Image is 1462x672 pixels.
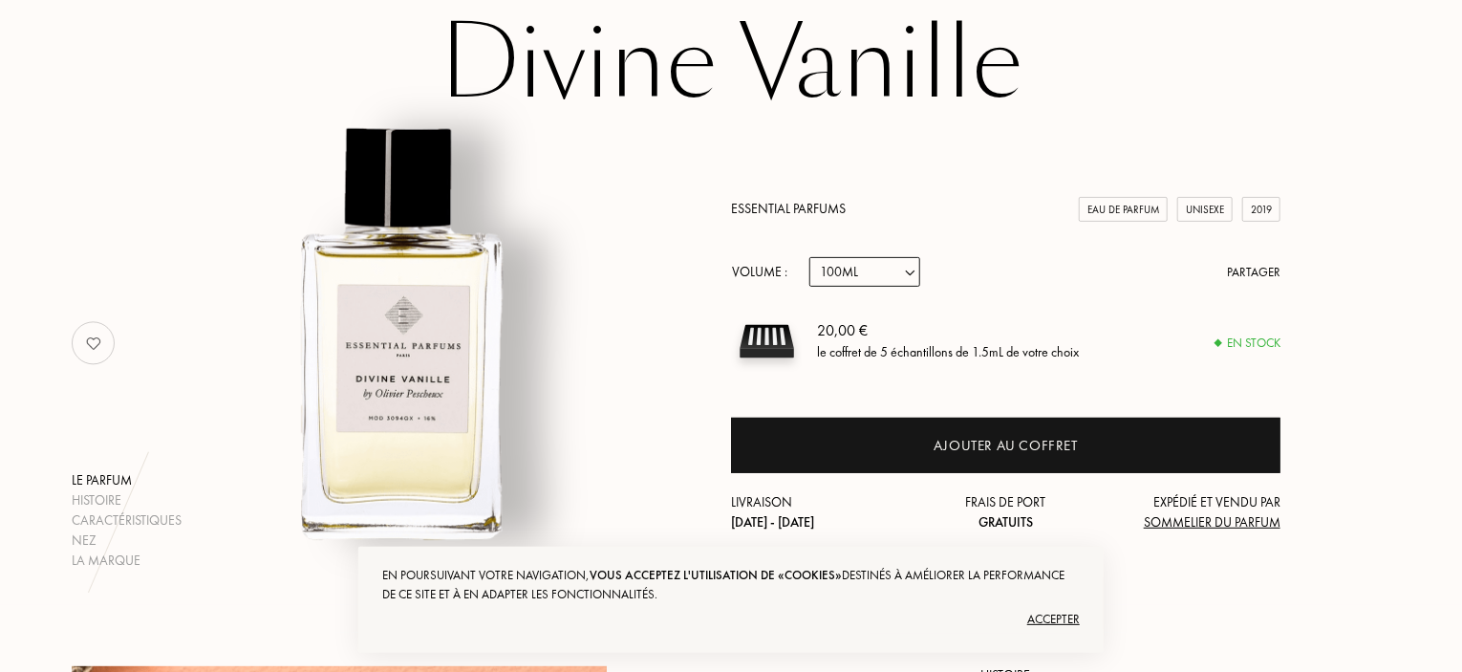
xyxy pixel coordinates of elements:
[253,11,1209,117] h1: Divine Vanille
[1079,197,1168,223] div: Eau de Parfum
[72,470,182,490] div: Le parfum
[1242,197,1280,223] div: 2019
[1097,492,1280,532] div: Expédié et vendu par
[72,551,182,571] div: La marque
[1227,263,1280,282] div: Partager
[1177,197,1233,223] div: Unisexe
[72,490,182,510] div: Histoire
[165,98,638,571] img: Divine Vanille Essential Parfums
[731,200,846,217] a: Essential Parfums
[731,306,803,378] img: sample box
[382,566,1080,604] div: En poursuivant votre navigation, destinés à améliorer la performance de ce site et à en adapter l...
[72,510,182,531] div: Caractéristiques
[1215,334,1280,353] div: En stock
[914,492,1098,532] div: Frais de port
[978,513,1033,531] span: Gratuits
[817,320,1079,343] div: 20,00 €
[1144,513,1280,531] span: Sommelier du Parfum
[731,257,798,287] div: Volume :
[817,343,1079,363] div: le coffret de 5 échantillons de 1.5mL de votre choix
[72,531,182,551] div: Nez
[731,513,814,531] span: [DATE] - [DATE]
[934,435,1078,457] div: Ajouter au coffret
[590,567,842,583] span: vous acceptez l'utilisation de «cookies»
[731,492,914,532] div: Livraison
[382,604,1080,635] div: Accepter
[75,324,113,362] img: no_like_p.png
